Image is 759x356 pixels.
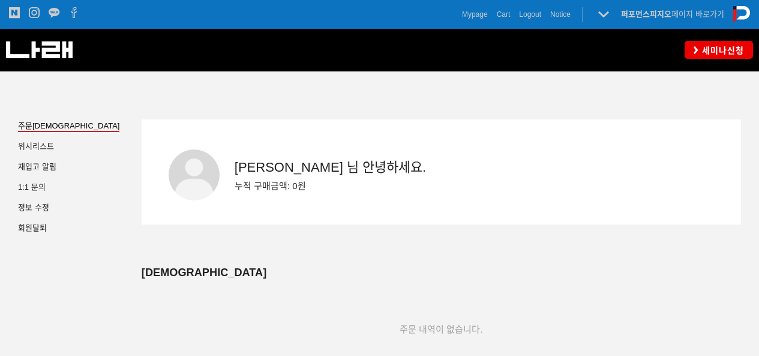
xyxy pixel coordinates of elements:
span: [DEMOGRAPHIC_DATA] [32,121,119,130]
a: 1:1 문의 [18,183,46,195]
span: [PERSON_NAME] 님 안녕하세요. [235,160,426,175]
a: 회원탈퇴 [18,223,47,235]
span: 세미나신청 [698,44,744,56]
a: Logout [519,8,541,20]
div: [DEMOGRAPHIC_DATA] [142,267,741,280]
a: 주문[DEMOGRAPHIC_DATA] [18,121,119,132]
strong: 퍼포먼스피지오 [621,10,671,19]
div: 누적 구매금액: 0원 [235,178,741,194]
a: 재입고 알림 [18,162,56,174]
a: 정보 수정 [18,203,49,215]
span: 리스트 [32,142,54,151]
a: Notice [550,8,571,20]
a: 퍼포먼스피지오페이지 바로가기 [621,10,724,19]
a: 위시리스트 [18,142,54,154]
a: 세미나신청 [685,41,753,58]
a: Mypage [462,8,488,20]
a: Cart [497,8,511,20]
